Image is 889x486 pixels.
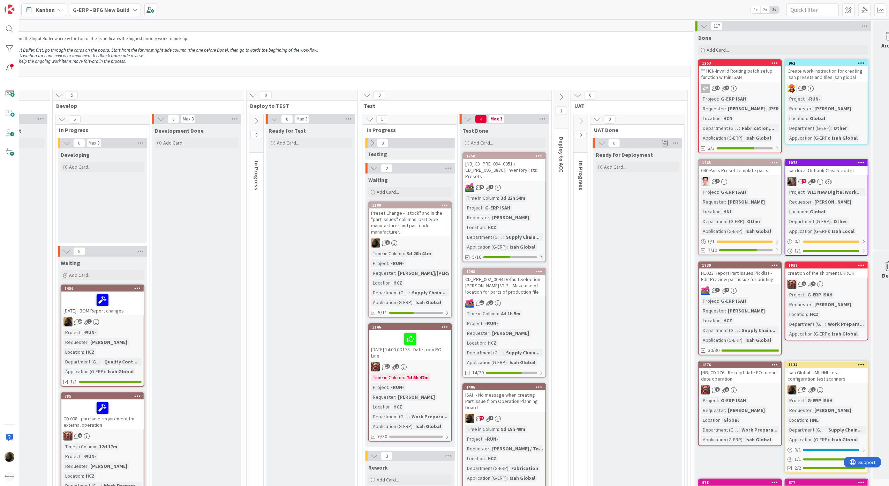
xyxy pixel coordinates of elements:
[788,218,831,225] div: Department (G-ERP)
[465,194,498,202] div: Time in Column
[480,300,484,305] span: 10
[708,238,715,245] span: 0 / 1
[250,131,262,139] span: 0
[805,291,806,299] span: :
[281,115,293,123] span: 0
[807,115,808,122] span: :
[69,272,91,278] span: Add Card...
[463,268,545,296] div: 1098CD_PRE_002_0094 Default Selection [PERSON_NAME] V1.3 || Make use of location for parts of pro...
[813,301,853,308] div: [PERSON_NAME]
[465,204,482,212] div: Project
[65,286,144,291] div: 1456
[482,319,483,327] span: :
[378,309,387,316] span: 5/11
[788,280,797,289] img: JK
[789,263,868,268] div: 1957
[699,362,781,383] div: 1876[NB] CD 176 - Receipt date EO to end date operation
[69,115,81,124] span: 5
[260,91,272,100] span: 0
[812,105,813,112] span: :
[701,95,718,103] div: Project
[725,105,726,112] span: :
[699,60,781,82] div: 1253** HCN-Invalid Routing batch setup function within ISAH
[701,317,721,324] div: Location
[808,115,827,122] div: Global
[719,95,748,103] div: G-ERP ISAH
[61,393,144,429] div: 785CD 008 - purchase requirement for external operation
[786,3,839,16] input: Quick Filter...
[788,301,812,308] div: Requester
[699,385,781,395] div: JK
[372,203,451,208] div: 1100
[807,310,808,318] span: :
[465,223,485,231] div: Location
[813,198,853,206] div: [PERSON_NAME]
[699,286,781,295] div: JK
[805,95,806,103] span: :
[740,124,776,132] div: Fabrication,...
[296,117,307,121] div: Max 3
[745,218,762,225] div: Other
[604,115,616,124] span: 0
[465,414,474,423] img: ND
[708,145,715,152] span: 2/3
[826,320,866,328] div: Work Prepara...
[721,208,722,215] span: :
[61,317,144,326] div: ND
[498,310,499,317] span: :
[725,307,726,315] span: :
[699,166,781,175] div: 040 Parts Preset Template parts
[63,432,73,441] img: JK
[831,218,832,225] span: :
[718,95,719,103] span: :
[701,326,739,334] div: Department (G-ERP)
[575,131,587,139] span: 0
[369,362,451,371] div: JK
[183,117,194,121] div: Max 3
[392,279,404,287] div: HCZ
[788,177,797,186] img: BF
[701,198,725,206] div: Requester
[830,227,856,235] div: Isah Local
[277,140,299,146] span: Add Card...
[788,124,831,132] div: Department (G-ERP)
[701,208,721,215] div: Location
[743,227,744,235] span: :
[719,297,748,305] div: G-ERP ISAH
[788,198,812,206] div: Requester
[604,164,626,170] span: Add Card...
[463,299,545,308] div: JK
[788,105,812,112] div: Requester
[701,286,710,295] img: JK
[739,124,740,132] span: :
[371,269,395,277] div: Requester
[369,324,451,330] div: 1146
[368,176,388,183] span: Waiting
[701,227,743,235] div: Application (G-ERP)
[719,188,748,196] div: G-ERP ISAH
[377,189,399,195] span: Add Card...
[808,208,827,215] div: Global
[73,247,85,256] span: 5
[785,160,868,166] div: 1078
[699,262,781,284] div: 1730H1023 Report Part issues Picklist - Edit Preview part issue for printing
[808,310,820,318] div: HCZ
[715,86,720,90] span: 11
[364,102,543,109] span: Test
[721,317,722,324] span: :
[15,1,32,9] span: Support
[701,124,739,132] div: Department (G-ERP)
[744,227,773,235] div: Isah Global
[69,164,91,170] span: Add Card...
[785,268,868,278] div: creation of the shipment ERROR
[751,6,760,13] span: 1x
[486,223,498,231] div: HCZ
[701,84,710,93] div: ZM
[465,310,498,317] div: Time in Column
[831,124,832,132] span: :
[385,240,390,245] span: 8
[829,134,830,142] span: :
[368,150,387,157] span: Testing
[377,139,389,147] span: 0
[699,479,781,486] div: 678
